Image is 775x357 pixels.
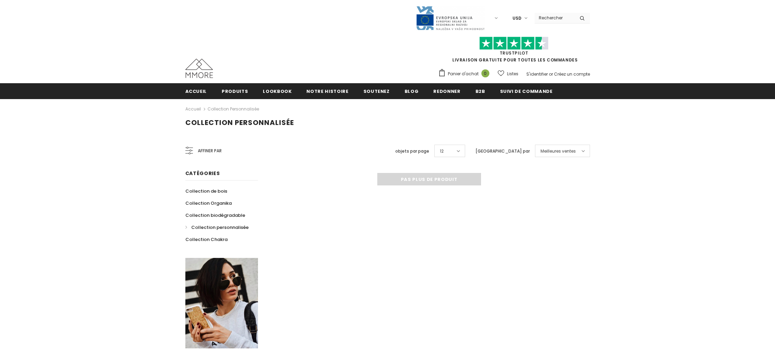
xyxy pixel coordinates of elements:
[500,50,528,56] a: TrustPilot
[185,209,245,221] a: Collection biodégradable
[185,59,213,78] img: Cas MMORE
[479,37,548,50] img: Faites confiance aux étoiles pilotes
[526,71,548,77] a: S'identifier
[535,13,574,23] input: Search Site
[363,83,390,99] a: soutenez
[306,83,348,99] a: Notre histoire
[395,148,429,155] label: objets par page
[185,170,220,177] span: Catégories
[185,212,245,219] span: Collection biodégradable
[207,106,259,112] a: Collection personnalisée
[185,118,294,127] span: Collection personnalisée
[500,88,553,95] span: Suivi de commande
[222,83,248,99] a: Produits
[185,233,228,245] a: Collection Chakra
[191,224,249,231] span: Collection personnalisée
[263,83,292,99] a: Lookbook
[185,236,228,243] span: Collection Chakra
[405,83,419,99] a: Blog
[185,105,201,113] a: Accueil
[448,70,479,77] span: Panier d'achat
[185,83,207,99] a: Accueil
[476,148,530,155] label: [GEOGRAPHIC_DATA] par
[554,71,590,77] a: Créez un compte
[405,88,419,95] span: Blog
[500,83,553,99] a: Suivi de commande
[513,15,522,22] span: USD
[185,88,207,95] span: Accueil
[433,88,460,95] span: Redonner
[198,147,222,155] span: Affiner par
[440,148,444,155] span: 12
[185,221,249,233] a: Collection personnalisée
[363,88,390,95] span: soutenez
[306,88,348,95] span: Notre histoire
[476,83,485,99] a: B2B
[185,197,232,209] a: Collection Organika
[498,68,518,80] a: Listes
[416,6,485,31] img: Javni Razpis
[438,69,493,79] a: Panier d'achat 0
[481,69,489,77] span: 0
[438,40,590,63] span: LIVRAISON GRATUITE POUR TOUTES LES COMMANDES
[507,70,518,77] span: Listes
[185,200,232,206] span: Collection Organika
[185,185,227,197] a: Collection de bois
[416,15,485,21] a: Javni Razpis
[476,88,485,95] span: B2B
[263,88,292,95] span: Lookbook
[185,188,227,194] span: Collection de bois
[549,71,553,77] span: or
[433,83,460,99] a: Redonner
[222,88,248,95] span: Produits
[541,148,576,155] span: Meilleures ventes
